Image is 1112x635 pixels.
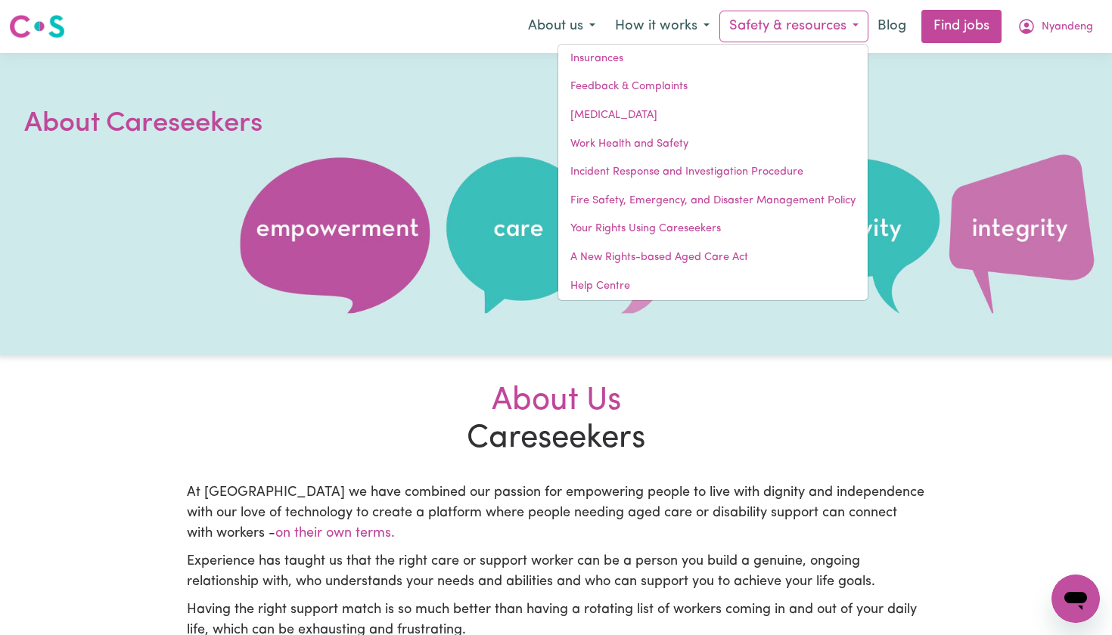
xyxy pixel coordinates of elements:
[558,272,868,301] a: Help Centre
[558,130,868,159] a: Work Health and Safety
[187,483,925,544] p: At [GEOGRAPHIC_DATA] we have combined our passion for empowering people to live with dignity and ...
[868,10,915,43] a: Blog
[558,243,868,272] a: A New Rights-based Aged Care Act
[1008,11,1103,42] button: My Account
[605,11,719,42] button: How it works
[558,187,868,215] a: Fire Safety, Emergency, and Disaster Management Policy
[558,158,868,187] a: Incident Response and Investigation Procedure
[558,44,868,301] div: Safety & resources
[921,10,1002,43] a: Find jobs
[518,11,605,42] button: About us
[187,552,925,593] p: Experience has taught us that the right care or support worker can be a person you build a genuin...
[275,527,395,541] span: on their own terms.
[558,45,868,73] a: Insurances
[1042,19,1093,36] span: Nyandeng
[24,104,387,144] h1: About Careseekers
[558,215,868,243] a: Your Rights Using Careseekers
[187,383,925,420] div: About Us
[1051,575,1100,623] iframe: Button to launch messaging window
[719,11,868,42] button: Safety & resources
[178,383,934,459] h2: Careseekers
[9,13,65,40] img: Careseekers logo
[9,9,65,44] a: Careseekers logo
[558,73,868,101] a: Feedback & Complaints
[558,101,868,130] a: [MEDICAL_DATA]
